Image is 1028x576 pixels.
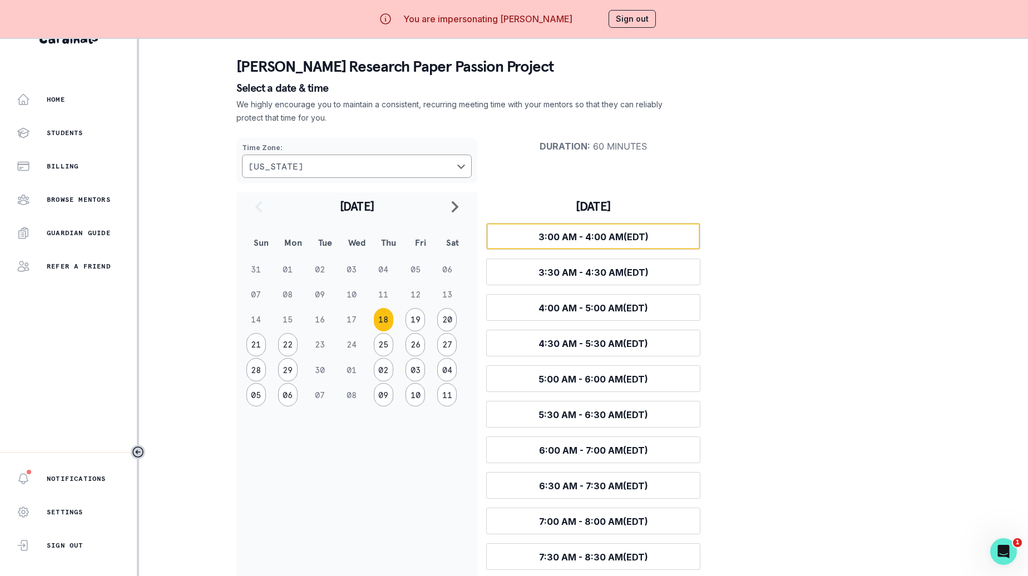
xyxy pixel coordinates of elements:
button: 04 [437,358,457,381]
th: Wed [341,228,373,257]
button: navigate to next month [442,192,468,220]
button: 5:00 AM - 6:00 AM(EDT) [486,365,700,392]
button: 3:30 AM - 4:30 AM(EDT) [486,259,700,285]
button: 22 [278,333,298,356]
p: Browse Mentors [47,195,111,204]
span: 7:30 AM - 8:30 AM (EDT) [539,552,648,563]
button: 7:00 AM - 8:00 AM(EDT) [486,508,700,534]
button: 4:00 AM - 5:00 AM(EDT) [486,294,700,321]
p: [PERSON_NAME] Research Paper Passion Project [236,56,931,78]
p: Sign Out [47,541,83,550]
strong: Duration : [540,141,590,152]
h2: [DATE] [272,198,442,214]
button: 11 [437,383,457,406]
button: 5:30 AM - 6:30 AM(EDT) [486,401,700,428]
button: 6:00 AM - 7:00 AM(EDT) [486,436,700,463]
th: Fri [404,228,436,257]
span: 3:30 AM - 4:30 AM (EDT) [538,267,649,278]
span: 5:00 AM - 6:00 AM (EDT) [538,374,648,385]
button: 6:30 AM - 7:30 AM(EDT) [486,472,700,499]
button: 06 [278,383,298,406]
span: 4:30 AM - 5:30 AM (EDT) [538,338,648,349]
h3: [DATE] [486,198,700,214]
p: 60 minutes [486,141,700,152]
button: 27 [437,333,457,356]
p: Settings [47,508,83,517]
th: Sun [245,228,277,257]
span: 5:30 AM - 6:30 AM (EDT) [538,409,648,420]
button: 7:30 AM - 8:30 AM(EDT) [486,543,700,570]
span: 1 [1013,538,1022,547]
button: 26 [406,333,425,356]
button: 28 [246,358,266,381]
p: You are impersonating [PERSON_NAME] [403,12,572,26]
span: 6:00 AM - 7:00 AM (EDT) [539,445,648,456]
button: 05 [246,383,266,406]
button: 20 [437,308,457,331]
button: 21 [246,333,266,356]
button: 25 [374,333,393,356]
p: Select a date & time [236,82,931,93]
th: Sat [437,228,468,257]
button: Sign out [609,10,656,28]
button: 18 [374,308,393,331]
button: Toggle sidebar [131,445,145,459]
p: Refer a friend [47,262,111,271]
strong: Time Zone : [242,143,283,152]
button: 4:30 AM - 5:30 AM(EDT) [486,330,700,356]
button: 03 [406,358,425,381]
button: 29 [278,358,298,381]
button: 3:00 AM - 4:00 AM(EDT) [486,223,700,250]
p: Billing [47,162,78,171]
span: 4:00 AM - 5:00 AM (EDT) [538,302,648,314]
button: 10 [406,383,425,406]
span: 3:00 AM - 4:00 AM (EDT) [538,231,649,242]
th: Tue [309,228,341,257]
button: Choose a timezone [242,155,472,178]
span: 7:00 AM - 8:00 AM (EDT) [539,516,648,527]
button: 09 [374,383,393,406]
span: 6:30 AM - 7:30 AM (EDT) [539,480,648,491]
button: 19 [406,308,425,331]
th: Mon [277,228,309,257]
th: Thu [373,228,404,257]
p: Notifications [47,474,106,483]
button: 02 [374,358,393,381]
p: Home [47,95,65,104]
p: We highly encourage you to maintain a consistent, recurring meeting time with your mentors so tha... [236,98,664,125]
p: Students [47,128,83,137]
iframe: Intercom live chat [990,538,1017,565]
p: Guardian Guide [47,229,111,237]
